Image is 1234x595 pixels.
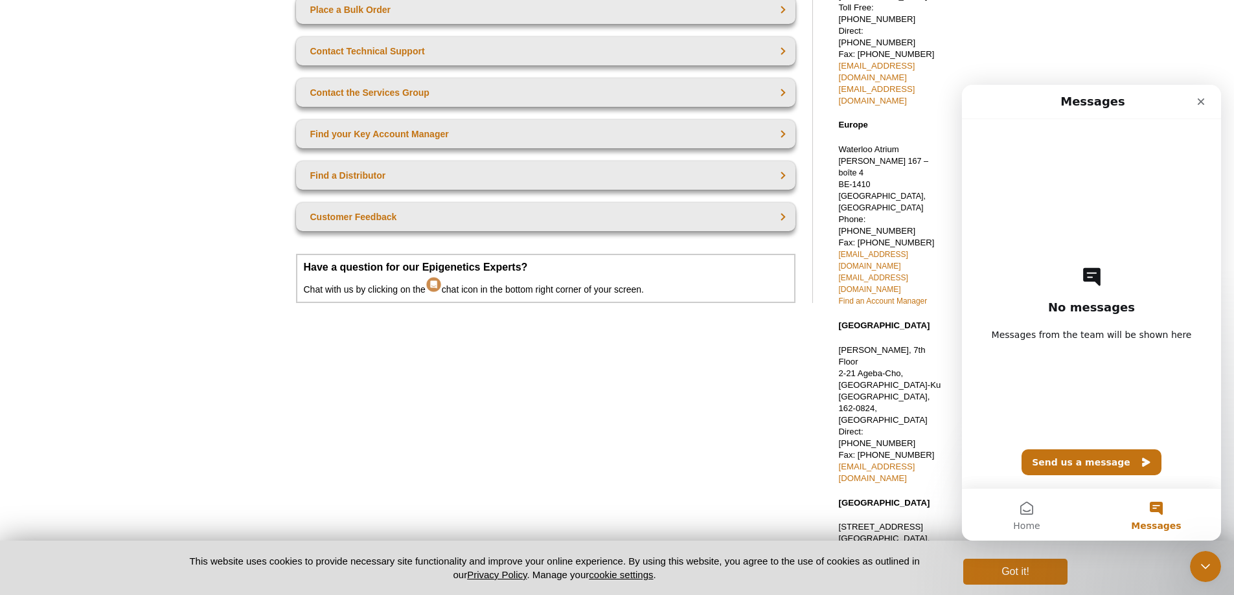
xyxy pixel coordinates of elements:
[1190,551,1221,582] iframe: Intercom live chat
[962,85,1221,541] iframe: Intercom live chat
[167,554,943,581] p: This website uses cookies to provide necessary site functionality and improve your online experie...
[839,61,915,82] a: [EMAIL_ADDRESS][DOMAIN_NAME]
[296,120,795,148] a: Find your Key Account Manager
[296,37,795,65] a: Contact Technical Support
[467,569,527,580] a: Privacy Policy
[839,344,943,484] p: [PERSON_NAME], 7th Floor 2-21 Ageba-Cho, [GEOGRAPHIC_DATA]-Ku [GEOGRAPHIC_DATA], 162-0824, [GEOGR...
[839,320,930,330] strong: [GEOGRAPHIC_DATA]
[426,273,442,293] img: Intercom Chat
[304,262,788,295] p: Chat with us by clicking on the chat icon in the bottom right corner of your screen.
[839,498,930,508] strong: [GEOGRAPHIC_DATA]
[296,78,795,107] a: Contact the Services Group
[296,161,795,190] a: Find a Distributor
[589,569,653,580] button: cookie settings
[839,120,868,129] strong: Europe
[839,84,915,106] a: [EMAIL_ADDRESS][DOMAIN_NAME]
[839,144,943,307] p: Waterloo Atrium Phone: [PHONE_NUMBER] Fax: [PHONE_NUMBER]
[839,462,915,483] a: [EMAIL_ADDRESS][DOMAIN_NAME]
[839,297,928,306] a: Find an Account Manager
[839,250,908,271] a: [EMAIL_ADDRESS][DOMAIN_NAME]
[839,273,908,294] a: [EMAIL_ADDRESS][DOMAIN_NAME]
[304,262,528,273] strong: Have a question for our Epigenetics Experts?
[296,203,795,231] a: Customer Feedback
[963,559,1067,585] button: Got it!
[839,157,929,212] span: [PERSON_NAME] 167 – boîte 4 BE-1410 [GEOGRAPHIC_DATA], [GEOGRAPHIC_DATA]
